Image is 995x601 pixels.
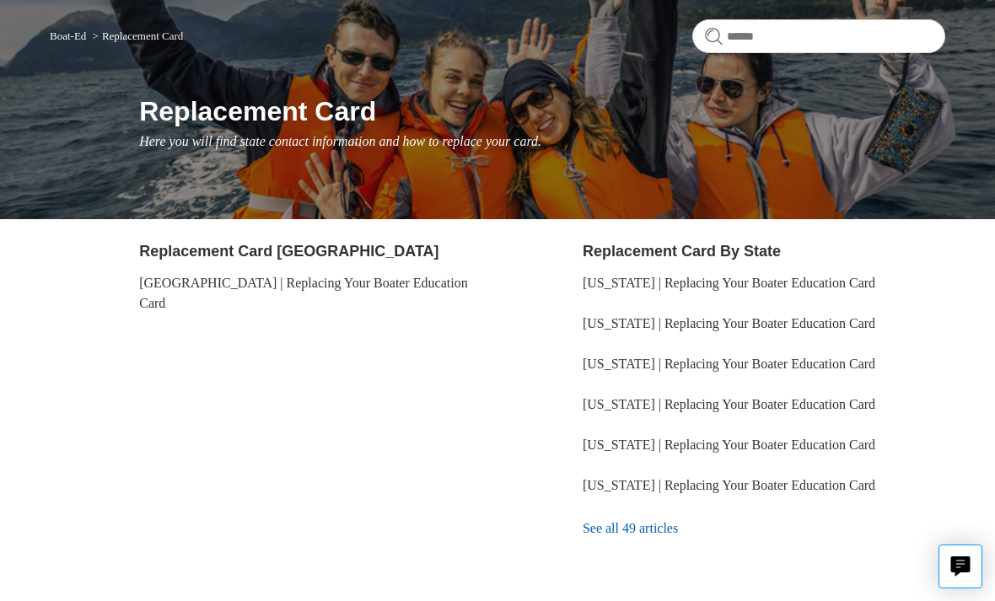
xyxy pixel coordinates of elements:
[939,545,982,588] button: Live chat
[583,276,875,290] a: [US_STATE] | Replacing Your Boater Education Card
[583,478,875,492] a: [US_STATE] | Replacing Your Boater Education Card
[89,30,184,42] li: Replacement Card
[583,397,875,411] a: [US_STATE] | Replacing Your Boater Education Card
[583,243,781,260] a: Replacement Card By State
[139,276,467,310] a: [GEOGRAPHIC_DATA] | Replacing Your Boater Education Card
[583,437,875,452] a: [US_STATE] | Replacing Your Boater Education Card
[139,243,438,260] a: Replacement Card [GEOGRAPHIC_DATA]
[583,506,945,551] a: See all 49 articles
[583,316,875,330] a: [US_STATE] | Replacing Your Boater Education Card
[50,30,89,42] li: Boat-Ed
[139,131,945,152] p: Here you will find state contact information and how to replace your card.
[139,91,945,131] h1: Replacement Card
[50,30,86,42] a: Boat-Ed
[583,357,875,371] a: [US_STATE] | Replacing Your Boater Education Card
[692,19,945,53] input: Search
